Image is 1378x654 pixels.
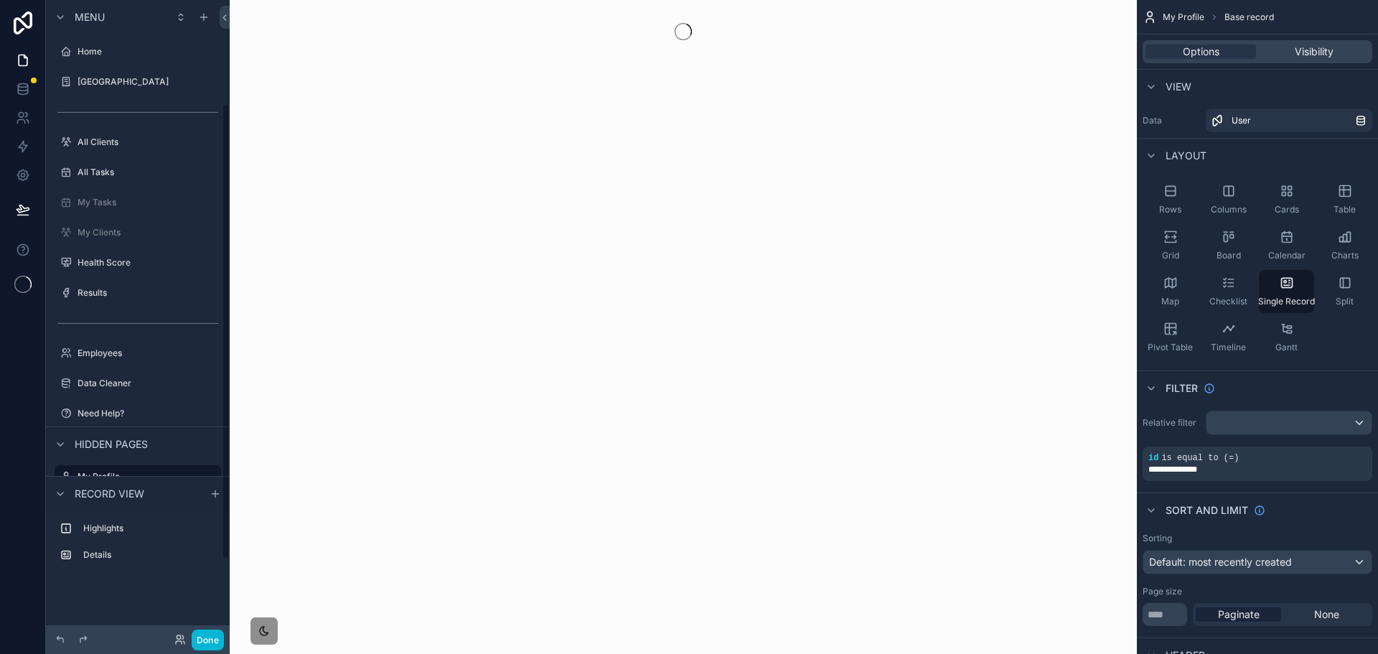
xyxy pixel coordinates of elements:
a: Health Score [55,251,221,274]
a: Employees [55,342,221,365]
button: Cards [1259,178,1314,221]
button: Board [1201,224,1256,267]
span: Options [1183,45,1219,59]
span: Default: most recently created [1149,556,1292,568]
a: My Clients [55,221,221,244]
label: My Tasks [78,197,218,208]
a: Results [55,281,221,304]
span: Timeline [1211,342,1246,353]
label: Results [78,287,218,299]
span: Hidden pages [75,437,148,452]
span: Board [1217,250,1241,261]
span: is equal to (=) [1161,453,1239,463]
a: Need Help? [55,402,221,425]
span: Single Record [1258,296,1315,307]
a: My Tasks [55,191,221,214]
label: My Profile [78,471,212,482]
span: Gantt [1275,342,1298,353]
span: Paginate [1218,607,1260,622]
button: Split [1317,270,1372,313]
span: Table [1334,204,1356,215]
label: Details [83,549,215,561]
a: All Clients [55,131,221,154]
span: Calendar [1268,250,1306,261]
label: All Tasks [78,167,218,178]
a: Data Cleaner [55,372,221,395]
label: All Clients [78,136,218,148]
span: Base record [1224,11,1274,23]
label: Health Score [78,257,218,268]
span: Sort And Limit [1166,503,1248,518]
span: Split [1336,296,1354,307]
button: Map [1143,270,1198,313]
a: User [1206,109,1372,132]
span: User [1232,115,1251,126]
button: Gantt [1259,316,1314,359]
button: Default: most recently created [1143,550,1372,574]
button: Calendar [1259,224,1314,267]
button: Timeline [1201,316,1256,359]
span: Charts [1331,250,1359,261]
label: Highlights [83,523,215,534]
span: Checklist [1209,296,1247,307]
button: Charts [1317,224,1372,267]
span: My Profile [1163,11,1204,23]
a: My Profile [55,465,221,488]
span: Menu [75,10,105,24]
button: Done [192,630,224,650]
label: Home [78,46,218,57]
label: Page size [1143,586,1182,597]
label: Sorting [1143,533,1172,544]
span: Grid [1162,250,1179,261]
label: [GEOGRAPHIC_DATA] [78,76,218,88]
a: Home [55,40,221,63]
span: Pivot Table [1148,342,1193,353]
label: Data [1143,115,1200,126]
button: Columns [1201,178,1256,221]
span: Layout [1166,149,1206,163]
a: [GEOGRAPHIC_DATA] [55,70,221,93]
span: Map [1161,296,1179,307]
span: Rows [1159,204,1181,215]
div: scrollable content [46,510,230,581]
label: Employees [78,347,218,359]
label: My Clients [78,227,218,238]
span: Visibility [1295,45,1334,59]
span: Filter [1166,381,1198,396]
label: Data Cleaner [78,378,218,389]
span: None [1314,607,1339,622]
button: Single Record [1259,270,1314,313]
span: Columns [1211,204,1247,215]
button: Pivot Table [1143,316,1198,359]
label: Need Help? [78,408,218,419]
span: View [1166,80,1191,94]
a: All Tasks [55,161,221,184]
span: Cards [1275,204,1299,215]
button: Table [1317,178,1372,221]
label: Relative filter [1143,417,1200,429]
button: Checklist [1201,270,1256,313]
span: Record view [75,487,144,501]
span: id [1148,453,1158,463]
button: Rows [1143,178,1198,221]
button: Grid [1143,224,1198,267]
